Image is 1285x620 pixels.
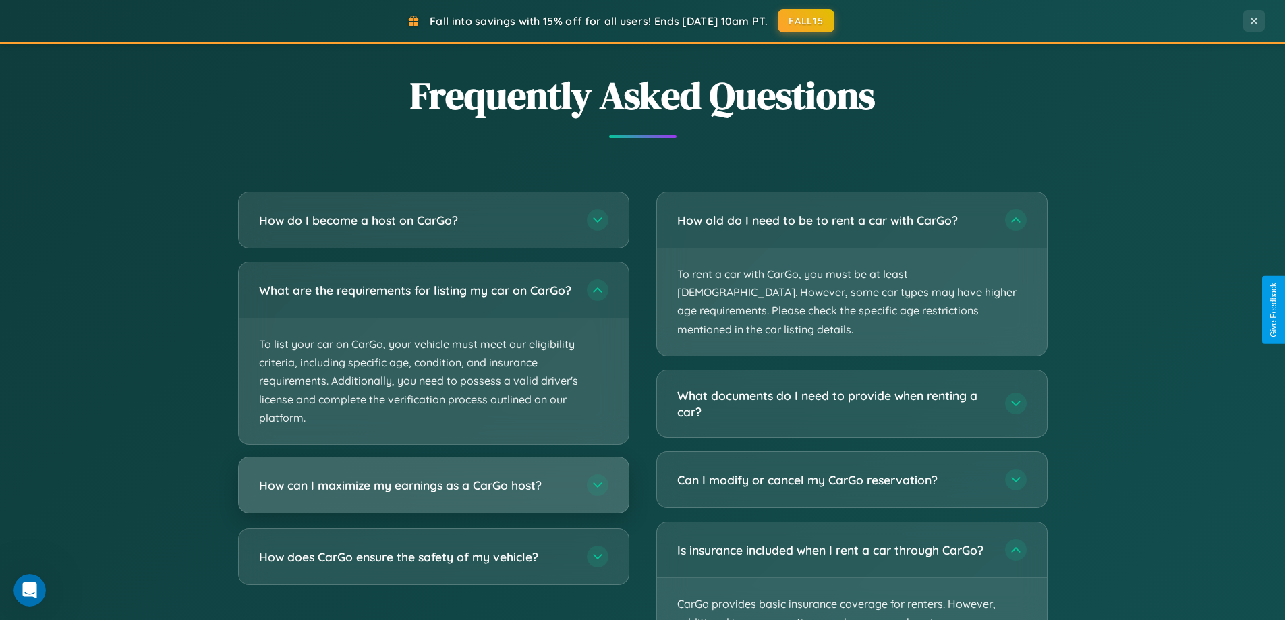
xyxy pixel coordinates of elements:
button: FALL15 [778,9,834,32]
p: To rent a car with CarGo, you must be at least [DEMOGRAPHIC_DATA]. However, some car types may ha... [657,248,1047,356]
iframe: Intercom live chat [13,574,46,607]
h3: Can I modify or cancel my CarGo reservation? [677,472,992,488]
h3: How can I maximize my earnings as a CarGo host? [259,477,573,494]
h3: What documents do I need to provide when renting a car? [677,387,992,420]
div: Give Feedback [1269,283,1278,337]
span: Fall into savings with 15% off for all users! Ends [DATE] 10am PT. [430,14,768,28]
h3: How does CarGo ensure the safety of my vehicle? [259,548,573,565]
h2: Frequently Asked Questions [238,69,1048,121]
p: To list your car on CarGo, your vehicle must meet our eligibility criteria, including specific ag... [239,318,629,444]
h3: Is insurance included when I rent a car through CarGo? [677,542,992,559]
h3: How old do I need to be to rent a car with CarGo? [677,212,992,229]
h3: How do I become a host on CarGo? [259,212,573,229]
h3: What are the requirements for listing my car on CarGo? [259,282,573,299]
